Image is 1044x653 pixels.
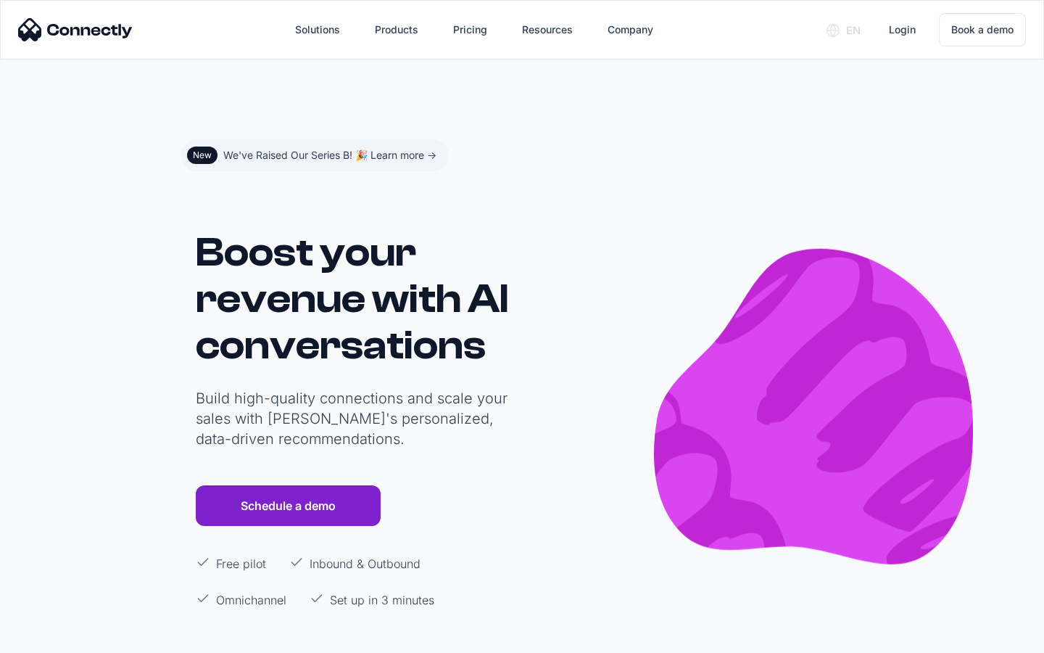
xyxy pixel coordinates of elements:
a: Pricing [442,12,499,47]
div: Company [596,12,665,47]
div: Company [608,20,653,40]
div: Login [889,20,916,40]
div: New [193,149,212,161]
div: Pricing [453,20,487,40]
div: We've Raised Our Series B! 🎉 Learn more -> [223,145,436,165]
a: Login [877,12,927,47]
p: Inbound & Outbound [310,555,420,572]
div: Products [375,20,418,40]
div: Resources [510,12,584,47]
a: Book a demo [939,13,1026,46]
ul: Language list [29,628,87,648]
div: Solutions [295,20,340,40]
a: NewWe've Raised Our Series B! 🎉 Learn more -> [181,139,448,171]
p: Free pilot [216,555,266,572]
div: en [815,19,871,41]
div: Solutions [283,12,352,47]
p: Omnichannel [216,591,286,609]
div: Products [363,12,430,47]
h1: Boost your revenue with AI conversations [196,229,515,369]
div: Resources [522,20,573,40]
p: Set up in 3 minutes [330,591,434,609]
div: en [846,20,861,41]
aside: Language selected: English [14,626,87,648]
img: Connectly Logo [18,18,133,41]
a: Schedule a demo [196,485,381,526]
p: Build high-quality connections and scale your sales with [PERSON_NAME]'s personalized, data-drive... [196,388,515,449]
